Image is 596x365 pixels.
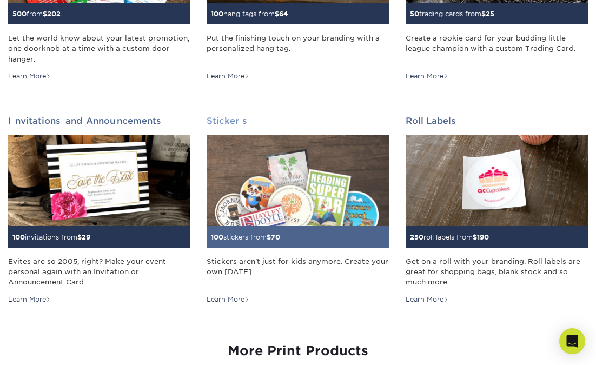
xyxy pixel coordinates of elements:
[3,332,92,361] iframe: Google Customer Reviews
[275,10,279,18] span: $
[406,295,448,304] div: Learn More
[207,256,389,287] div: Stickers aren't just for kids anymore. Create your own [DATE].
[207,295,249,304] div: Learn More
[271,233,280,241] span: 70
[410,233,423,241] span: 250
[8,256,190,287] div: Evites are so 2005, right? Make your event personal again with an Invitation or Announcement Card.
[8,33,190,64] div: Let the world know about your latest promotion, one doorknob at a time with a custom door hanger.
[211,233,223,241] span: 100
[47,10,61,18] span: 202
[406,33,588,64] div: Create a rookie card for your budding little league champion with a custom Trading Card.
[481,10,486,18] span: $
[207,135,389,226] img: Stickers
[12,10,61,18] small: from
[559,328,585,354] div: Open Intercom Messenger
[82,233,90,241] span: 29
[267,233,271,241] span: $
[8,135,190,226] img: Invitations and Announcements
[279,10,288,18] span: 64
[207,116,389,304] a: Stickers 100stickers from$70 Stickers aren't just for kids anymore. Create your own [DATE]. Learn...
[8,116,190,304] a: Invitations and Announcements 100invitations from$29 Evites are so 2005, right? Make your event p...
[410,233,489,241] small: roll labels from
[486,10,494,18] span: 25
[8,295,51,304] div: Learn More
[410,10,494,18] small: trading cards from
[12,233,25,241] span: 100
[207,71,249,81] div: Learn More
[8,343,588,359] h3: More Print Products
[43,10,47,18] span: $
[406,116,588,126] h2: Roll Labels
[12,233,90,241] small: invitations from
[211,10,223,18] span: 100
[406,116,588,304] a: Roll Labels 250roll labels from$190 Get on a roll with your branding. Roll labels are great for s...
[12,10,27,18] span: 500
[77,233,82,241] span: $
[473,233,477,241] span: $
[8,116,190,126] h2: Invitations and Announcements
[8,71,51,81] div: Learn More
[211,10,288,18] small: hang tags from
[207,116,389,126] h2: Stickers
[207,33,389,64] div: Put the finishing touch on your branding with a personalized hang tag.
[406,71,448,81] div: Learn More
[406,256,588,287] div: Get on a roll with your branding. Roll labels are great for shopping bags, blank stock and so muc...
[211,233,280,241] small: stickers from
[477,233,489,241] span: 190
[406,135,588,226] img: Roll Labels
[410,10,419,18] span: 50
